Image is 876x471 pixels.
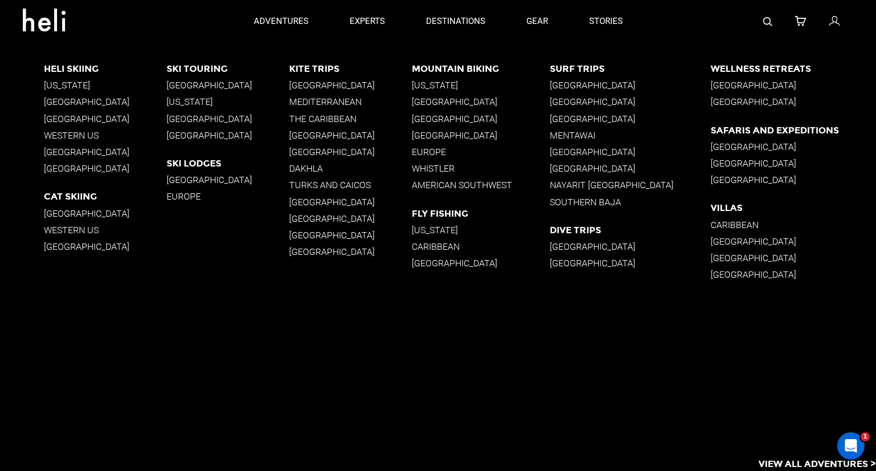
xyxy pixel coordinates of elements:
[412,63,549,74] p: Mountain Biking
[167,191,289,202] p: Europe
[412,258,549,269] p: [GEOGRAPHIC_DATA]
[550,180,711,190] p: Nayarit [GEOGRAPHIC_DATA]
[167,80,289,91] p: [GEOGRAPHIC_DATA]
[711,141,876,152] p: [GEOGRAPHIC_DATA]
[289,163,412,174] p: Dakhla
[289,96,412,107] p: Mediterranean
[412,208,549,219] p: Fly Fishing
[711,253,876,263] p: [GEOGRAPHIC_DATA]
[289,147,412,157] p: [GEOGRAPHIC_DATA]
[711,269,876,280] p: [GEOGRAPHIC_DATA]
[550,130,711,141] p: Mentawai
[44,130,167,141] p: Western US
[759,458,876,471] p: View All Adventures >
[44,241,167,252] p: [GEOGRAPHIC_DATA]
[167,113,289,124] p: [GEOGRAPHIC_DATA]
[550,197,711,208] p: Southern Baja
[350,15,385,27] p: experts
[550,241,711,252] p: [GEOGRAPHIC_DATA]
[711,220,876,230] p: Caribbean
[763,17,772,26] img: search-bar-icon.svg
[550,63,711,74] p: Surf Trips
[412,180,549,190] p: American Southwest
[289,230,412,241] p: [GEOGRAPHIC_DATA]
[711,158,876,169] p: [GEOGRAPHIC_DATA]
[289,63,412,74] p: Kite Trips
[167,130,289,141] p: [GEOGRAPHIC_DATA]
[412,147,549,157] p: Europe
[711,96,876,107] p: [GEOGRAPHIC_DATA]
[550,96,711,107] p: [GEOGRAPHIC_DATA]
[412,130,549,141] p: [GEOGRAPHIC_DATA]
[44,80,167,91] p: [US_STATE]
[167,96,289,107] p: [US_STATE]
[254,15,309,27] p: adventures
[711,236,876,247] p: [GEOGRAPHIC_DATA]
[711,80,876,91] p: [GEOGRAPHIC_DATA]
[167,158,289,169] p: Ski Lodges
[550,147,711,157] p: [GEOGRAPHIC_DATA]
[861,432,870,441] span: 1
[289,197,412,208] p: [GEOGRAPHIC_DATA]
[289,246,412,257] p: [GEOGRAPHIC_DATA]
[289,180,412,190] p: Turks and Caicos
[550,113,711,124] p: [GEOGRAPHIC_DATA]
[167,63,289,74] p: Ski Touring
[412,96,549,107] p: [GEOGRAPHIC_DATA]
[44,113,167,124] p: [GEOGRAPHIC_DATA]
[412,225,549,235] p: [US_STATE]
[44,191,167,202] p: Cat Skiing
[412,241,549,252] p: Caribbean
[289,113,412,124] p: The Caribbean
[550,163,711,174] p: [GEOGRAPHIC_DATA]
[44,208,167,219] p: [GEOGRAPHIC_DATA]
[44,225,167,235] p: Western US
[44,63,167,74] p: Heli Skiing
[711,174,876,185] p: [GEOGRAPHIC_DATA]
[412,80,549,91] p: [US_STATE]
[550,225,711,235] p: Dive Trips
[167,174,289,185] p: [GEOGRAPHIC_DATA]
[44,163,167,174] p: [GEOGRAPHIC_DATA]
[289,80,412,91] p: [GEOGRAPHIC_DATA]
[426,15,485,27] p: destinations
[412,163,549,174] p: Whistler
[289,130,412,141] p: [GEOGRAPHIC_DATA]
[44,96,167,107] p: [GEOGRAPHIC_DATA]
[550,258,711,269] p: [GEOGRAPHIC_DATA]
[711,63,876,74] p: Wellness Retreats
[44,147,167,157] p: [GEOGRAPHIC_DATA]
[837,432,865,460] iframe: Intercom live chat
[550,80,711,91] p: [GEOGRAPHIC_DATA]
[711,202,876,213] p: Villas
[711,125,876,136] p: Safaris and Expeditions
[412,113,549,124] p: [GEOGRAPHIC_DATA]
[289,213,412,224] p: [GEOGRAPHIC_DATA]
